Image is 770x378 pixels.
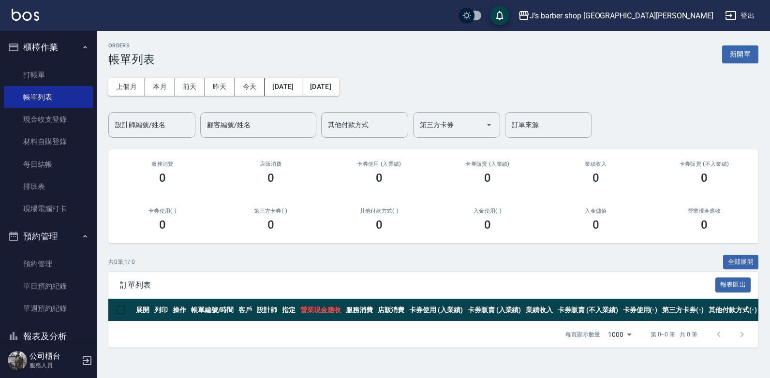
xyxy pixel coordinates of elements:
[621,299,660,321] th: 卡券使用(-)
[660,299,706,321] th: 第三方卡券(-)
[4,297,93,320] a: 單週預約紀錄
[30,361,79,370] p: 服務人員
[445,161,530,167] h2: 卡券販賣 (入業績)
[481,117,497,132] button: Open
[298,299,343,321] th: 營業現金應收
[4,108,93,131] a: 現金收支登錄
[701,218,708,232] h3: 0
[465,299,524,321] th: 卡券販賣 (入業績)
[723,255,759,270] button: 全部展開
[555,299,620,321] th: 卡券販賣 (不入業績)
[30,351,79,361] h5: 公司櫃台
[4,324,93,349] button: 報表及分析
[236,299,254,321] th: 客戶
[514,6,717,26] button: J’s barber shop [GEOGRAPHIC_DATA][PERSON_NAME]
[4,275,93,297] a: 單日預約紀錄
[8,351,27,370] img: Person
[254,299,280,321] th: 設計師
[721,7,758,25] button: 登出
[12,9,39,21] img: Logo
[4,35,93,60] button: 櫃檯作業
[4,198,93,220] a: 現場電腦打卡
[175,78,205,96] button: 前天
[108,258,135,266] p: 共 0 筆, 1 / 0
[189,299,237,321] th: 帳單編號/時間
[407,299,465,321] th: 卡券使用 (入業績)
[592,218,599,232] h3: 0
[376,218,383,232] h3: 0
[267,218,274,232] h3: 0
[490,6,509,25] button: save
[120,280,715,290] span: 訂單列表
[484,171,491,185] h3: 0
[228,208,313,214] h2: 第三方卡券(-)
[337,161,422,167] h2: 卡券使用 (入業績)
[235,78,265,96] button: 今天
[530,10,713,22] div: J’s barber shop [GEOGRAPHIC_DATA][PERSON_NAME]
[4,131,93,153] a: 材料自購登錄
[604,321,635,348] div: 1000
[228,161,313,167] h2: 店販消費
[4,253,93,275] a: 預約管理
[701,171,708,185] h3: 0
[565,330,600,339] p: 每頁顯示數量
[302,78,339,96] button: [DATE]
[145,78,175,96] button: 本月
[4,64,93,86] a: 打帳單
[159,218,166,232] h3: 0
[553,161,638,167] h2: 業績收入
[715,280,751,289] a: 報表匯出
[159,171,166,185] h3: 0
[375,299,407,321] th: 店販消費
[108,78,145,96] button: 上個月
[484,218,491,232] h3: 0
[553,208,638,214] h2: 入金儲值
[592,171,599,185] h3: 0
[120,161,205,167] h3: 服務消費
[267,171,274,185] h3: 0
[280,299,298,321] th: 指定
[265,78,302,96] button: [DATE]
[343,299,375,321] th: 服務消費
[4,224,93,249] button: 預約管理
[108,43,155,49] h2: ORDERS
[715,277,751,292] button: 報表匯出
[445,208,530,214] h2: 入金使用(-)
[205,78,235,96] button: 昨天
[337,208,422,214] h2: 其他付款方式(-)
[662,208,747,214] h2: 營業現金應收
[170,299,189,321] th: 操作
[662,161,747,167] h2: 卡券販賣 (不入業績)
[4,86,93,108] a: 帳單列表
[722,49,758,58] a: 新開單
[120,208,205,214] h2: 卡券使用(-)
[133,299,152,321] th: 展開
[4,153,93,175] a: 每日結帳
[108,53,155,66] h3: 帳單列表
[4,175,93,198] a: 排班表
[722,45,758,63] button: 新開單
[152,299,170,321] th: 列印
[706,299,759,321] th: 其他付款方式(-)
[651,330,697,339] p: 第 0–0 筆 共 0 筆
[523,299,555,321] th: 業績收入
[376,171,383,185] h3: 0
